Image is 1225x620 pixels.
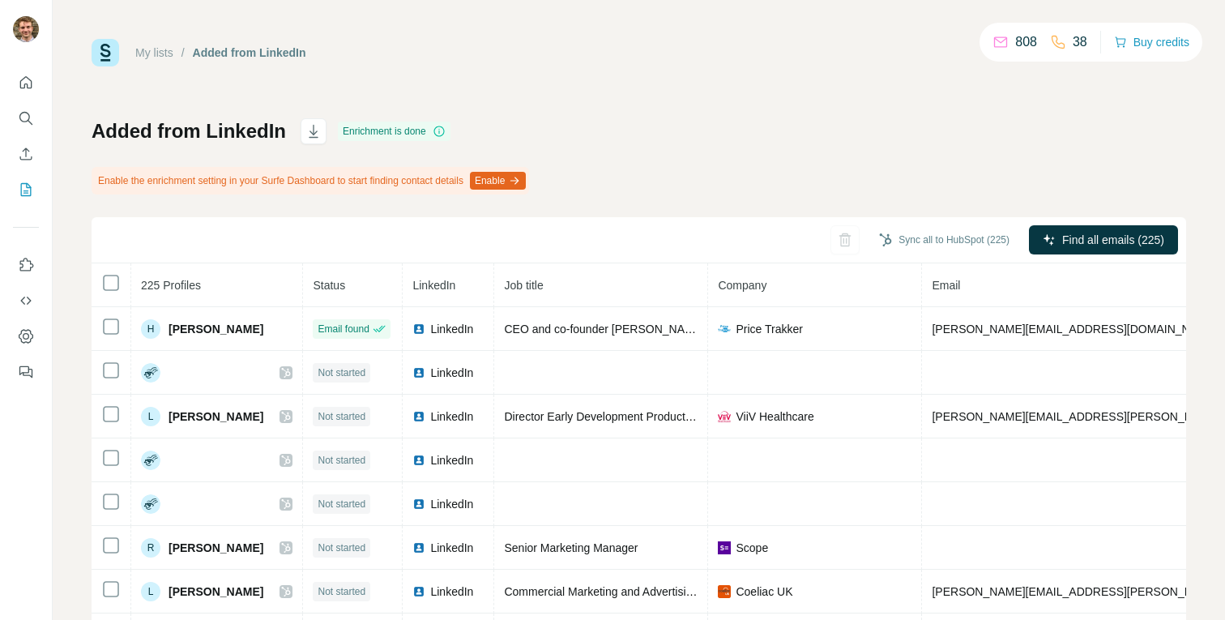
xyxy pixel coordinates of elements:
[1029,225,1178,254] button: Find all emails (225)
[504,323,704,336] span: CEO and co-founder [PERSON_NAME]
[318,366,365,380] span: Not started
[736,540,768,556] span: Scope
[135,46,173,59] a: My lists
[412,498,425,511] img: LinkedIn logo
[318,584,365,599] span: Not started
[718,279,766,292] span: Company
[718,323,731,336] img: company-logo
[92,167,529,195] div: Enable the enrichment setting in your Surfe Dashboard to start finding contact details
[318,322,369,336] span: Email found
[932,323,1217,336] span: [PERSON_NAME][EMAIL_ADDRESS][DOMAIN_NAME]
[504,279,543,292] span: Job title
[13,16,39,42] img: Avatar
[169,408,263,425] span: [PERSON_NAME]
[141,319,160,339] div: H
[718,410,731,423] img: company-logo
[13,322,39,351] button: Dashboard
[318,497,365,511] span: Not started
[1114,31,1189,53] button: Buy credits
[13,175,39,204] button: My lists
[169,321,263,337] span: [PERSON_NAME]
[868,228,1021,252] button: Sync all to HubSpot (225)
[736,321,802,337] span: Price Trakker
[193,45,306,61] div: Added from LinkedIn
[13,286,39,315] button: Use Surfe API
[141,582,160,601] div: L
[412,585,425,598] img: LinkedIn logo
[13,357,39,387] button: Feedback
[412,366,425,379] img: LinkedIn logo
[412,541,425,554] img: LinkedIn logo
[470,172,526,190] button: Enable
[430,365,473,381] span: LinkedIn
[1073,32,1087,52] p: 38
[430,452,473,468] span: LinkedIn
[1015,32,1037,52] p: 808
[92,118,286,144] h1: Added from LinkedIn
[430,496,473,512] span: LinkedIn
[430,540,473,556] span: LinkedIn
[412,454,425,467] img: LinkedIn logo
[430,408,473,425] span: LinkedIn
[318,409,365,424] span: Not started
[504,541,638,554] span: Senior Marketing Manager
[141,279,201,292] span: 225 Profiles
[13,139,39,169] button: Enrich CSV
[318,453,365,468] span: Not started
[318,541,365,555] span: Not started
[1062,232,1164,248] span: Find all emails (225)
[169,540,263,556] span: [PERSON_NAME]
[736,408,813,425] span: ViiV Healthcare
[141,407,160,426] div: L
[718,541,731,554] img: company-logo
[338,122,450,141] div: Enrichment is done
[13,68,39,97] button: Quick start
[141,538,160,558] div: R
[412,410,425,423] img: LinkedIn logo
[13,250,39,280] button: Use Surfe on LinkedIn
[504,410,730,423] span: Director Early Development Product Strategy
[504,585,746,598] span: Commercial Marketing and Advertising Manager
[430,321,473,337] span: LinkedIn
[932,279,960,292] span: Email
[181,45,185,61] li: /
[313,279,345,292] span: Status
[430,584,473,600] span: LinkedIn
[718,585,731,598] img: company-logo
[412,323,425,336] img: LinkedIn logo
[736,584,792,600] span: Coeliac UK
[412,279,455,292] span: LinkedIn
[92,39,119,66] img: Surfe Logo
[169,584,263,600] span: [PERSON_NAME]
[13,104,39,133] button: Search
